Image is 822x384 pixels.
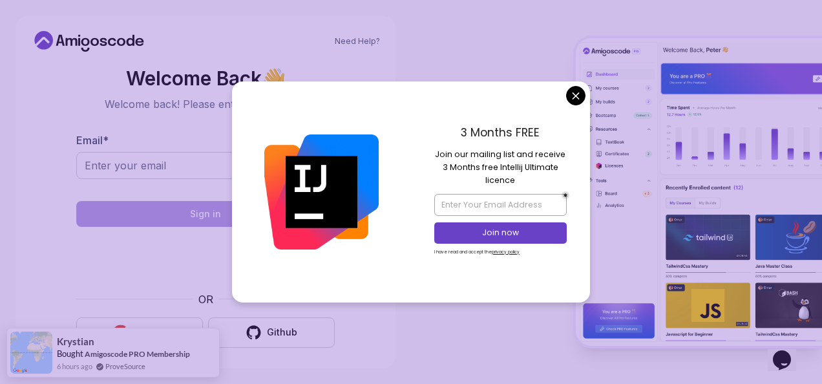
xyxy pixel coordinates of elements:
div: Sign in [190,208,221,220]
button: Google [76,317,203,348]
button: Sign in [76,201,335,227]
iframe: chat widget [768,332,809,371]
a: Amigoscode PRO Membership [85,349,190,359]
p: OR [198,292,213,307]
span: krystian [57,336,94,347]
img: Amigoscode Dashboard [576,38,822,345]
label: Email * [76,134,109,147]
p: Welcome back! Please enter your details. [76,96,335,112]
span: 👋 [260,66,287,90]
a: Need Help? [335,36,380,47]
span: 6 hours ago [57,361,92,372]
img: provesource social proof notification image [10,332,52,374]
iframe: Widget containing checkbox for hCaptcha security challenge [108,235,303,284]
a: ProveSource [105,361,145,372]
a: Home link [31,31,147,52]
button: Github [208,317,335,348]
div: Google [134,326,167,339]
input: Enter your email [76,152,335,179]
span: Bought [57,348,83,359]
h2: Welcome Back [76,68,335,89]
div: Github [267,326,297,339]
